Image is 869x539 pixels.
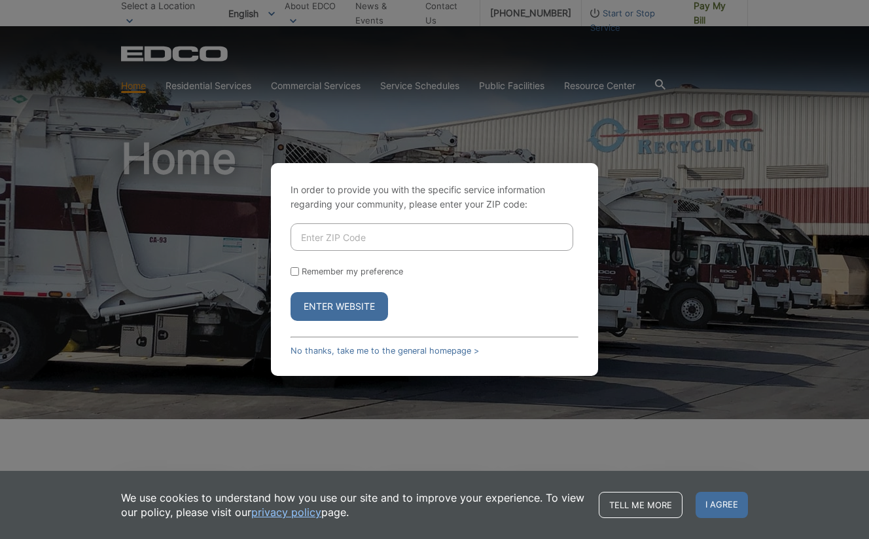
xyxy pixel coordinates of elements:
label: Remember my preference [302,267,403,276]
p: In order to provide you with the specific service information regarding your community, please en... [291,183,578,212]
a: No thanks, take me to the general homepage > [291,346,479,356]
a: privacy policy [251,505,321,519]
p: We use cookies to understand how you use our site and to improve your experience. To view our pol... [121,491,586,519]
input: Enter ZIP Code [291,223,573,251]
a: Tell me more [599,492,683,518]
span: I agree [696,492,748,518]
button: Enter Website [291,292,388,321]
